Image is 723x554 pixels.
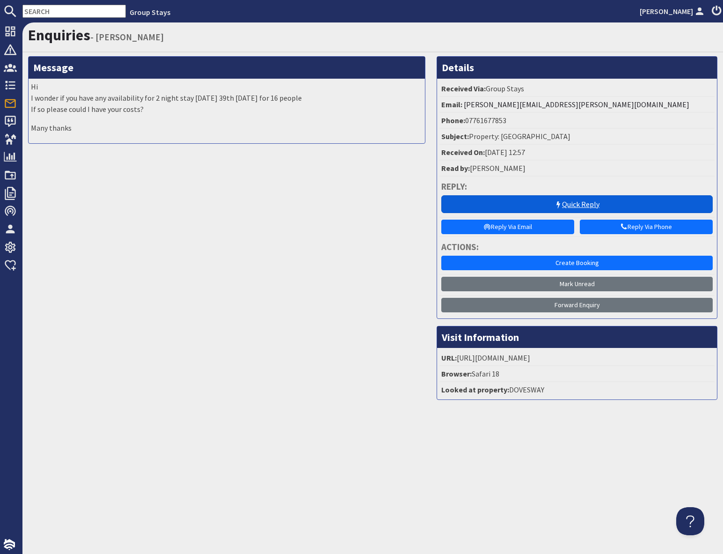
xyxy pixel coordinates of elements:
[580,220,713,234] a: Reply Via Phone
[90,31,164,43] small: - [PERSON_NAME]
[439,129,715,145] li: Property: [GEOGRAPHIC_DATA]
[441,148,485,157] strong: Received On:
[441,100,462,109] strong: Email:
[31,122,423,133] p: Many thanks
[439,145,715,161] li: [DATE] 12:57
[4,539,15,550] img: staytech_i_w-64f4e8e9ee0a9c174fd5317b4b171b261742d2d393467e5bdba4413f4f884c10.svg
[441,385,509,394] strong: Looked at property:
[439,366,715,382] li: Safari 18
[29,57,425,78] h3: Message
[31,81,423,115] p: Hi I wonder if you have any availability for 2 night stay [DATE] 39th [DATE] for 16 people If so ...
[437,57,717,78] h3: Details
[676,507,704,535] iframe: Toggle Customer Support
[441,220,574,234] a: Reply Via Email
[441,353,457,362] strong: URL:
[437,326,717,348] h3: Visit Information
[28,26,90,44] a: Enquiries
[441,181,713,192] h4: Reply:
[464,100,689,109] a: [PERSON_NAME][EMAIL_ADDRESS][PERSON_NAME][DOMAIN_NAME]
[441,195,713,213] a: Quick Reply
[439,113,715,129] li: 07761677853
[441,116,465,125] strong: Phone:
[441,242,713,252] h4: Actions:
[441,132,469,141] strong: Subject:
[439,382,715,397] li: DOVESWAY
[441,84,486,93] strong: Received Via:
[130,7,170,17] a: Group Stays
[441,298,713,312] a: Forward Enquiry
[439,350,715,366] li: [URL][DOMAIN_NAME]
[441,256,713,270] a: Create Booking
[441,163,470,173] strong: Read by:
[441,277,713,291] a: Mark Unread
[22,5,126,18] input: SEARCH
[640,6,706,17] a: [PERSON_NAME]
[441,369,472,378] strong: Browser:
[439,81,715,97] li: Group Stays
[439,161,715,177] li: [PERSON_NAME]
